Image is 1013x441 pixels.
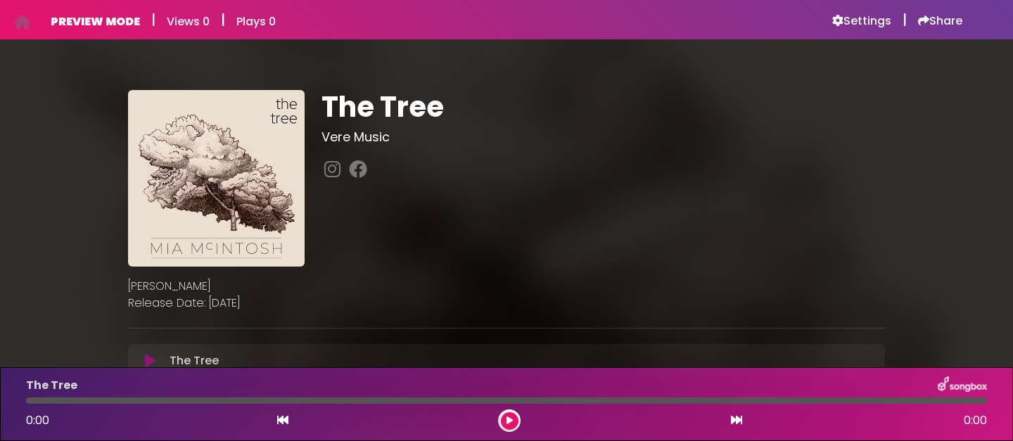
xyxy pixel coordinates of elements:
h5: | [903,11,907,28]
h5: | [151,11,155,28]
img: songbox-logo-white.png [938,376,987,395]
span: 0:00 [964,412,987,429]
p: The Tree [26,377,77,394]
h1: The Tree [321,90,885,124]
h6: Views 0 [167,15,210,28]
h6: Plays 0 [236,15,276,28]
span: 0:00 [26,412,49,428]
p: [PERSON_NAME] [128,278,885,295]
a: Share [918,14,962,28]
h5: | [221,11,225,28]
p: The Tree [170,352,219,369]
h3: Vere Music [321,129,885,145]
h6: PREVIEW MODE [51,15,140,28]
a: Settings [832,14,891,28]
p: Release Date: [DATE] [128,295,885,312]
img: fUgolZGbQ9CFKPmDwfyT [128,90,305,267]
